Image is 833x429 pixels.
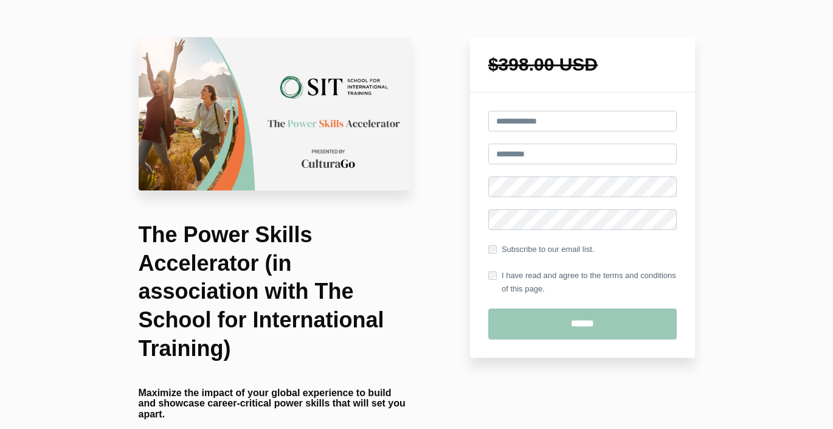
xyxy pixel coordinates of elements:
label: Subscribe to our email list. [488,243,594,256]
h1: $398.00 USD [488,55,677,74]
label: I have read and agree to the terms and conditions of this page. [488,269,677,296]
h4: Maximize the impact of your global experience to build and showcase career-critical power skills ... [139,388,411,420]
input: I have read and agree to the terms and conditions of this page. [488,271,497,280]
input: Subscribe to our email list. [488,245,497,254]
img: 85fb1af-be62-5a2c-caf1-d0f1c43b8a70_The_School_for_International_Training.png [139,37,411,190]
h1: The Power Skills Accelerator (in association with The School for International Training) [139,221,411,363]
